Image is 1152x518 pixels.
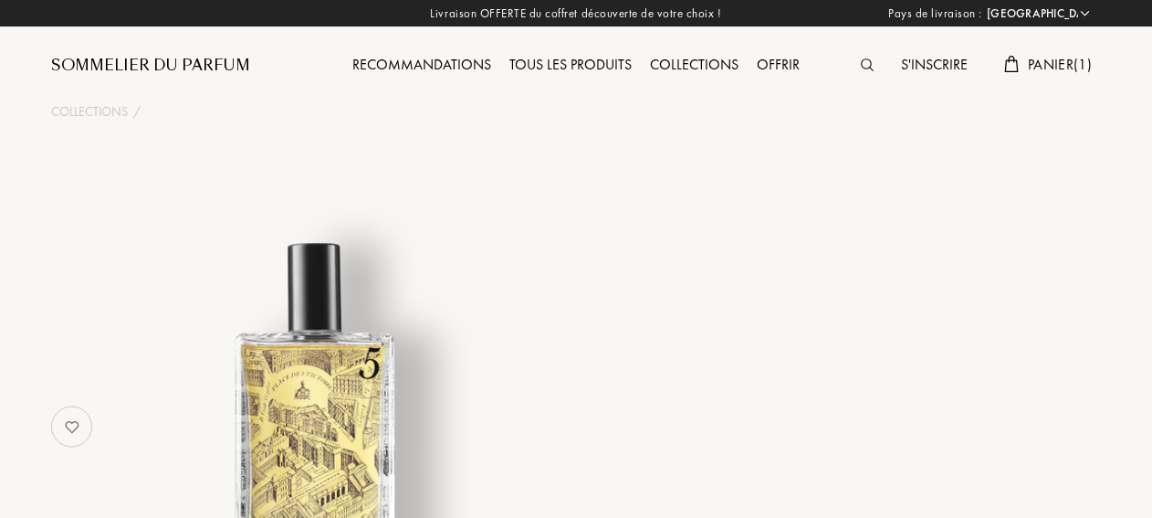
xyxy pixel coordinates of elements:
[51,55,250,77] a: Sommelier du Parfum
[892,55,977,74] a: S'inscrire
[500,54,641,78] div: Tous les produits
[748,54,809,78] div: Offrir
[748,55,809,74] a: Offrir
[641,55,748,74] a: Collections
[51,102,128,122] a: Collections
[892,54,977,78] div: S'inscrire
[133,102,141,122] div: /
[343,54,500,78] div: Recommandations
[1028,55,1092,74] span: Panier ( 1 )
[641,54,748,78] div: Collections
[500,55,641,74] a: Tous les produits
[888,5,982,23] span: Pays de livraison :
[861,58,874,71] img: search_icn.svg
[343,55,500,74] a: Recommandations
[1004,56,1019,72] img: cart.svg
[54,408,90,445] img: no_like_p.png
